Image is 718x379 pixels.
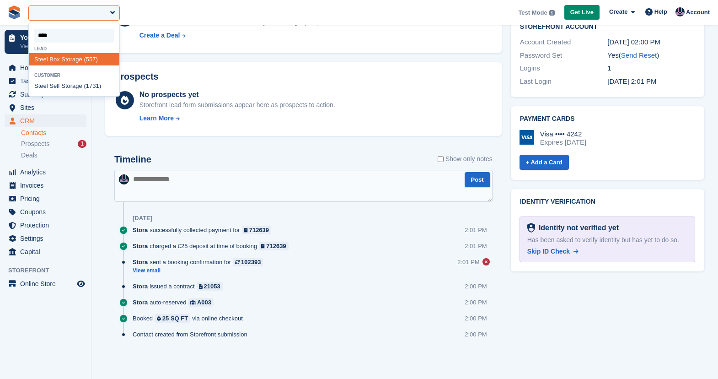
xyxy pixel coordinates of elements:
[20,166,75,179] span: Analytics
[139,100,335,110] div: Storefront lead form submissions appear here as prospects to action.
[75,278,86,289] a: Preview store
[465,298,487,307] div: 2:00 PM
[607,77,656,85] time: 2025-08-19 13:01:04 UTC
[133,298,218,307] div: auto-reserved
[570,8,594,17] span: Get Live
[5,30,86,54] a: Your onboarding View next steps
[162,314,188,323] div: 25 SQ FT
[7,5,21,19] img: stora-icon-8386f47178a22dfd0bd8f6a31ec36ba5ce8667c1dd55bd0f319d3a0aa187defe.svg
[520,155,569,170] a: + Add a Card
[29,80,119,92] div: l Self Storage (1731)
[621,51,657,59] a: Send Reset
[5,277,86,290] a: menu
[133,242,148,250] span: Stora
[133,282,148,291] span: Stora
[21,151,86,160] a: Deals
[527,223,535,233] img: Identity Verification Ready
[5,166,86,179] a: menu
[5,245,86,258] a: menu
[619,51,659,59] span: ( )
[520,37,608,48] div: Account Created
[20,88,75,101] span: Subscriptions
[438,154,444,164] input: Show only notes
[133,226,276,234] div: successfully collected payment for
[607,50,695,61] div: Yes
[5,88,86,101] a: menu
[20,61,75,74] span: Home
[241,258,261,266] div: 102393
[29,46,119,51] div: Lead
[133,226,148,234] span: Stora
[5,114,86,127] a: menu
[114,154,151,165] h2: Timeline
[139,114,174,123] div: Learn More
[5,75,86,87] a: menu
[465,330,487,339] div: 2:00 PM
[20,219,75,232] span: Protection
[233,258,263,266] a: 102393
[654,7,667,16] span: Help
[535,222,619,233] div: Identity not verified yet
[520,50,608,61] div: Password Set
[520,130,534,145] img: Visa Logo
[29,73,119,78] div: Customer
[266,242,286,250] div: 712639
[20,114,75,127] span: CRM
[607,63,695,74] div: 1
[540,130,586,138] div: Visa •••• 4242
[20,192,75,205] span: Pricing
[20,206,75,218] span: Coupons
[133,282,227,291] div: issued a contract
[520,198,695,206] h2: Identity verification
[8,266,91,275] span: Storefront
[5,219,86,232] a: menu
[20,232,75,245] span: Settings
[20,75,75,87] span: Tasks
[5,206,86,218] a: menu
[139,89,335,100] div: No prospects yet
[20,277,75,290] span: Online Store
[133,298,148,307] span: Stora
[20,245,75,258] span: Capital
[78,140,86,148] div: 1
[540,138,586,146] div: Expires [DATE]
[133,258,148,266] span: Stora
[242,226,272,234] a: 712639
[204,282,220,291] div: 21053
[20,42,75,50] p: View next steps
[20,34,75,41] p: Your onboarding
[465,226,487,234] div: 2:01 PM
[465,282,487,291] div: 2:00 PM
[133,258,268,266] div: sent a booking confirmation for
[197,298,211,307] div: A003
[139,31,331,40] a: Create a Deal
[518,8,547,17] span: Test Mode
[21,129,86,137] a: Contacts
[520,115,695,123] h2: Payment cards
[438,154,493,164] label: Show only notes
[5,61,86,74] a: menu
[465,242,487,250] div: 2:01 PM
[34,56,47,63] span: Stee
[5,192,86,205] a: menu
[520,76,608,87] div: Last Login
[609,7,627,16] span: Create
[527,247,579,256] a: Skip ID Check
[465,172,490,187] button: Post
[20,101,75,114] span: Sites
[114,71,159,82] h2: Prospects
[564,5,600,20] a: Get Live
[465,314,487,323] div: 2:00 PM
[133,267,268,275] a: View email
[686,8,710,17] span: Account
[520,63,608,74] div: Logins
[457,258,479,266] div: 2:01 PM
[249,226,269,234] div: 712639
[139,114,335,123] a: Learn More
[34,82,47,89] span: Stee
[607,37,695,48] div: [DATE] 02:00 PM
[549,10,555,16] img: icon-info-grey-7440780725fd019a000dd9b08b2336e03edf1995a4989e88bcd33f0948082b44.svg
[133,330,252,339] div: Contact created from Storefront submission
[133,242,293,250] div: charged a £25 deposit at time of booking
[21,140,49,148] span: Prospects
